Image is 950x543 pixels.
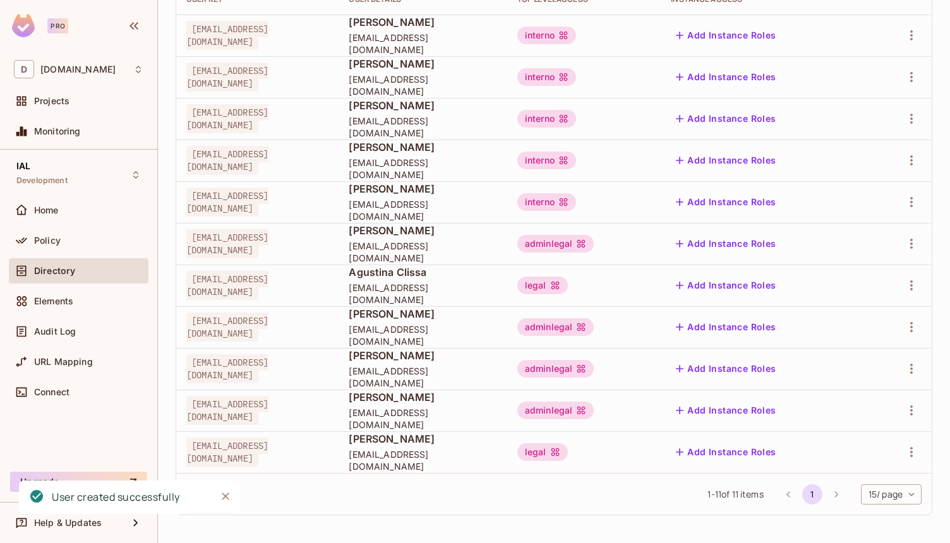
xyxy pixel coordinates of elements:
span: [PERSON_NAME] [349,432,496,446]
span: [EMAIL_ADDRESS][DOMAIN_NAME] [186,188,268,217]
span: [EMAIL_ADDRESS][DOMAIN_NAME] [186,63,268,92]
span: [EMAIL_ADDRESS][DOMAIN_NAME] [186,396,268,425]
span: Workspace: deacero.com [40,64,116,75]
button: Add Instance Roles [671,25,781,45]
span: URL Mapping [34,357,93,367]
span: [EMAIL_ADDRESS][DOMAIN_NAME] [186,354,268,383]
img: SReyMgAAAABJRU5ErkJggg== [12,14,35,37]
span: [EMAIL_ADDRESS][DOMAIN_NAME] [186,271,268,300]
span: [EMAIL_ADDRESS][DOMAIN_NAME] [349,323,496,347]
span: Elements [34,296,73,306]
div: 15 / page [861,484,922,504]
span: [EMAIL_ADDRESS][DOMAIN_NAME] [349,407,496,431]
span: [EMAIL_ADDRESS][DOMAIN_NAME] [349,198,496,222]
span: [PERSON_NAME] [349,57,496,71]
span: [PERSON_NAME] [349,182,496,196]
span: [PERSON_NAME] [349,224,496,237]
div: interno [517,68,576,86]
button: Add Instance Roles [671,150,781,170]
div: interno [517,27,576,44]
span: [EMAIL_ADDRESS][DOMAIN_NAME] [349,365,496,389]
button: Add Instance Roles [671,67,781,87]
span: Home [34,205,59,215]
button: Add Instance Roles [671,234,781,254]
span: Policy [34,236,61,246]
span: [EMAIL_ADDRESS][DOMAIN_NAME] [186,313,268,342]
span: [EMAIL_ADDRESS][DOMAIN_NAME] [349,157,496,181]
span: [EMAIL_ADDRESS][DOMAIN_NAME] [186,229,268,258]
span: [PERSON_NAME] [349,349,496,362]
span: [EMAIL_ADDRESS][DOMAIN_NAME] [349,282,496,306]
div: interno [517,110,576,128]
span: [EMAIL_ADDRESS][DOMAIN_NAME] [349,115,496,139]
span: Monitoring [34,126,81,136]
span: [PERSON_NAME] [349,98,496,112]
span: D [14,60,34,78]
button: Add Instance Roles [671,192,781,212]
button: Add Instance Roles [671,275,781,295]
nav: pagination navigation [776,484,848,504]
span: [EMAIL_ADDRESS][DOMAIN_NAME] [349,240,496,264]
button: Add Instance Roles [671,400,781,421]
span: Directory [34,266,75,276]
span: [PERSON_NAME] [349,390,496,404]
span: [EMAIL_ADDRESS][DOMAIN_NAME] [186,438,268,467]
span: Projects [34,96,69,106]
span: Agustina Clissa [349,265,496,279]
button: Add Instance Roles [671,442,781,462]
span: [PERSON_NAME] [349,140,496,154]
span: [EMAIL_ADDRESS][DOMAIN_NAME] [186,146,268,175]
span: [PERSON_NAME] [349,15,496,29]
div: adminlegal [517,360,594,378]
button: page 1 [802,484,822,504]
button: Close [216,487,235,506]
span: Connect [34,387,69,397]
div: adminlegal [517,318,594,336]
div: legal [517,277,568,294]
button: Add Instance Roles [671,109,781,129]
div: Pro [47,18,68,33]
span: Development [16,176,68,186]
span: [EMAIL_ADDRESS][DOMAIN_NAME] [349,73,496,97]
span: Audit Log [34,326,76,337]
div: interno [517,152,576,169]
span: 1 - 11 of 11 items [707,487,763,501]
div: legal [517,443,568,461]
span: [EMAIL_ADDRESS][DOMAIN_NAME] [349,32,496,56]
span: [EMAIL_ADDRESS][DOMAIN_NAME] [186,21,268,50]
button: Add Instance Roles [671,359,781,379]
div: adminlegal [517,235,594,253]
div: interno [517,193,576,211]
span: [PERSON_NAME] [349,307,496,321]
div: User created successfully [52,489,180,505]
span: [EMAIL_ADDRESS][DOMAIN_NAME] [349,448,496,472]
button: Add Instance Roles [671,317,781,337]
div: adminlegal [517,402,594,419]
span: IAL [16,161,30,171]
span: [EMAIL_ADDRESS][DOMAIN_NAME] [186,104,268,133]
